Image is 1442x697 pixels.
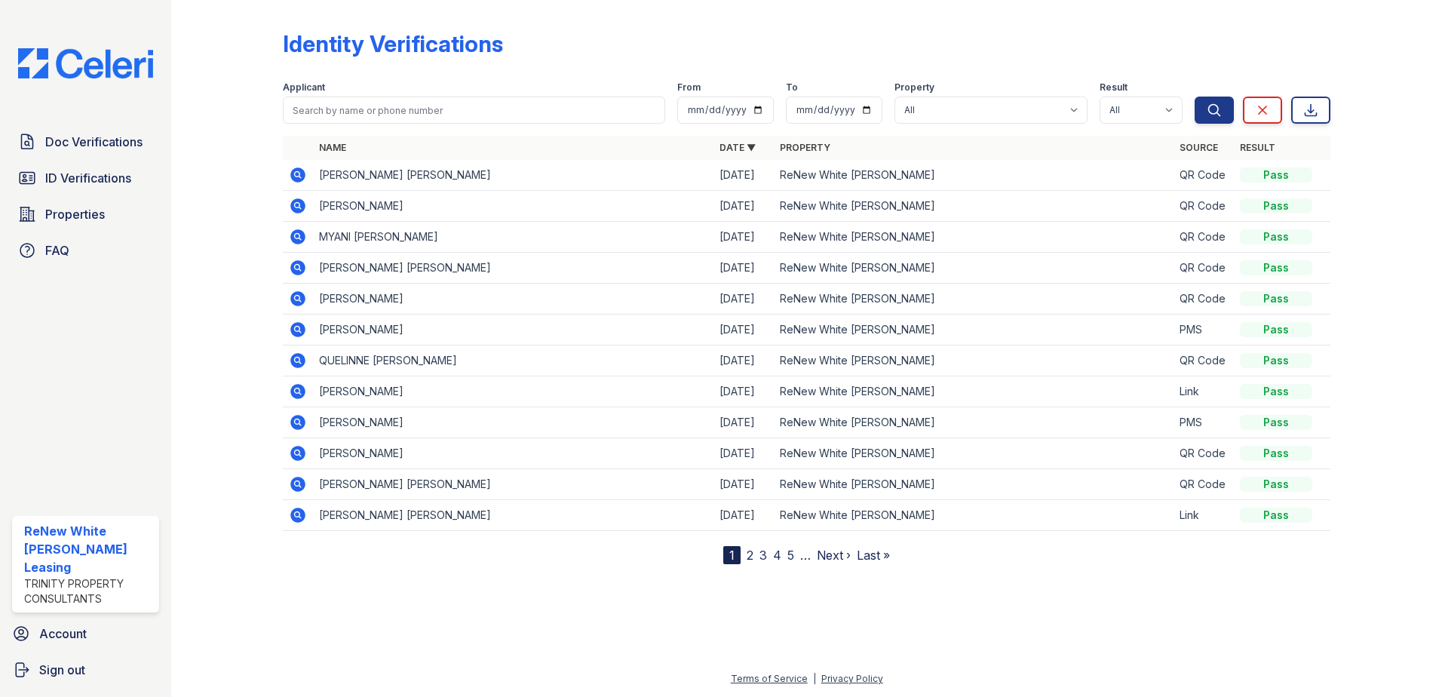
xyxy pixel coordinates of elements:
td: [PERSON_NAME] [313,438,713,469]
div: Pass [1240,198,1312,213]
a: Last » [857,548,890,563]
div: Pass [1240,260,1312,275]
td: ReNew White [PERSON_NAME] [774,160,1174,191]
td: [DATE] [713,500,774,531]
a: 4 [773,548,781,563]
span: Doc Verifications [45,133,143,151]
a: Source [1180,142,1218,153]
td: [PERSON_NAME] [PERSON_NAME] [313,253,713,284]
td: [PERSON_NAME] [PERSON_NAME] [313,469,713,500]
td: [DATE] [713,469,774,500]
label: Applicant [283,81,325,94]
td: ReNew White [PERSON_NAME] [774,469,1174,500]
td: [DATE] [713,438,774,469]
a: Account [6,619,165,649]
td: ReNew White [PERSON_NAME] [774,500,1174,531]
a: Privacy Policy [821,673,883,684]
a: 3 [759,548,767,563]
div: | [813,673,816,684]
td: [PERSON_NAME] [313,376,713,407]
span: Properties [45,205,105,223]
a: Doc Verifications [12,127,159,157]
td: Link [1174,500,1234,531]
div: 1 [723,546,741,564]
div: Pass [1240,446,1312,461]
td: [DATE] [713,284,774,315]
td: [DATE] [713,376,774,407]
td: ReNew White [PERSON_NAME] [774,253,1174,284]
td: QR Code [1174,438,1234,469]
td: ReNew White [PERSON_NAME] [774,345,1174,376]
td: Link [1174,376,1234,407]
td: [PERSON_NAME] [313,315,713,345]
span: FAQ [45,241,69,259]
div: Trinity Property Consultants [24,576,153,606]
div: Pass [1240,415,1312,430]
div: Pass [1240,291,1312,306]
td: ReNew White [PERSON_NAME] [774,438,1174,469]
a: 5 [787,548,794,563]
td: ReNew White [PERSON_NAME] [774,284,1174,315]
img: CE_Logo_Blue-a8612792a0a2168367f1c8372b55b34899dd931a85d93a1a3d3e32e68fde9ad4.png [6,48,165,78]
a: Terms of Service [731,673,808,684]
td: QR Code [1174,222,1234,253]
a: ID Verifications [12,163,159,193]
td: [PERSON_NAME] [313,284,713,315]
td: ReNew White [PERSON_NAME] [774,315,1174,345]
a: Sign out [6,655,165,685]
td: ReNew White [PERSON_NAME] [774,191,1174,222]
td: [DATE] [713,407,774,438]
label: From [677,81,701,94]
label: Result [1100,81,1128,94]
label: Property [894,81,934,94]
td: QR Code [1174,284,1234,315]
div: ReNew White [PERSON_NAME] Leasing [24,522,153,576]
a: Properties [12,199,159,229]
span: ID Verifications [45,169,131,187]
td: QUELINNE [PERSON_NAME] [313,345,713,376]
td: QR Code [1174,160,1234,191]
a: FAQ [12,235,159,266]
div: Pass [1240,508,1312,523]
td: [DATE] [713,253,774,284]
span: Account [39,625,87,643]
a: 2 [747,548,753,563]
div: Pass [1240,384,1312,399]
div: Pass [1240,167,1312,183]
a: Name [319,142,346,153]
td: QR Code [1174,253,1234,284]
td: [DATE] [713,315,774,345]
div: Pass [1240,353,1312,368]
a: Result [1240,142,1275,153]
input: Search by name or phone number [283,97,665,124]
td: [DATE] [713,191,774,222]
div: Pass [1240,322,1312,337]
td: [DATE] [713,160,774,191]
label: To [786,81,798,94]
td: QR Code [1174,345,1234,376]
div: Pass [1240,477,1312,492]
td: PMS [1174,407,1234,438]
td: ReNew White [PERSON_NAME] [774,407,1174,438]
td: [DATE] [713,345,774,376]
span: … [800,546,811,564]
td: ReNew White [PERSON_NAME] [774,376,1174,407]
span: Sign out [39,661,85,679]
a: Date ▼ [719,142,756,153]
td: QR Code [1174,469,1234,500]
div: Identity Verifications [283,30,503,57]
td: [PERSON_NAME] [313,407,713,438]
a: Property [780,142,830,153]
td: [PERSON_NAME] [313,191,713,222]
td: [DATE] [713,222,774,253]
td: QR Code [1174,191,1234,222]
a: Next › [817,548,851,563]
td: MYANI [PERSON_NAME] [313,222,713,253]
td: PMS [1174,315,1234,345]
div: Pass [1240,229,1312,244]
td: [PERSON_NAME] [PERSON_NAME] [313,500,713,531]
td: ReNew White [PERSON_NAME] [774,222,1174,253]
td: [PERSON_NAME] [PERSON_NAME] [313,160,713,191]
